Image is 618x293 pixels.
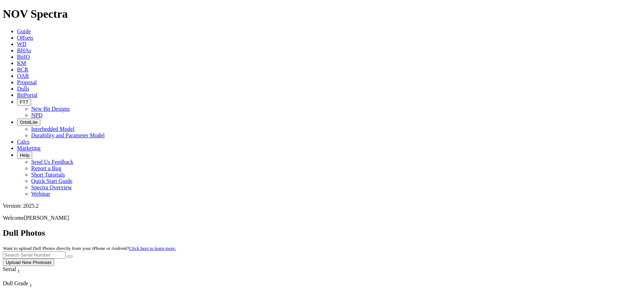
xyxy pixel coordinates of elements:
[24,215,69,221] span: [PERSON_NAME]
[31,132,105,138] a: Durability and Parameter Model
[129,246,176,251] a: Click here to learn more.
[17,98,31,106] button: FTT
[17,151,32,159] button: Help
[17,86,29,92] a: Dulls
[31,159,73,165] a: Send Us Feedback
[31,126,74,132] a: Interbedded Model
[20,153,29,158] span: Help
[3,266,33,280] div: Sort None
[31,165,61,171] a: Report a Bug
[31,172,65,178] a: Short Tutorials
[3,259,54,266] button: Upload New Photoset
[3,228,615,238] h2: Dull Photos
[3,266,33,274] div: Serial Sort None
[17,92,38,98] a: BitPortal
[3,246,176,251] small: Want to upload Dull Photos directly from your iPhone or Android?
[17,41,27,47] a: WD
[3,215,615,221] p: Welcome
[20,120,38,125] span: OrbitLite
[17,67,28,73] a: BCR
[17,145,41,151] a: Marketing
[3,274,33,280] div: Column Menu
[3,266,16,272] span: Serial
[30,280,32,286] span: Sort None
[31,106,70,112] a: New Bit Designs
[30,282,32,288] sub: 1
[17,35,33,41] a: Offsets
[17,119,40,126] button: OrbitLite
[31,178,72,184] a: Quick Start Guide
[3,251,66,259] input: Search Serial Number
[3,280,52,288] div: Dull Grade Sort None
[17,139,30,145] a: Calcs
[20,99,28,105] span: FTT
[31,184,72,190] a: Spectra Overview
[17,266,20,272] span: Sort None
[3,7,615,21] h1: NOV Spectra
[31,191,50,197] a: Webinar
[3,203,615,209] div: Version: 2025.2
[17,54,30,60] a: BitIQ
[17,73,29,79] a: OAR
[3,280,28,286] span: Dull Grade
[31,112,42,118] a: NPD
[17,28,31,34] a: Guide
[17,79,37,85] a: Proposal
[17,60,26,66] a: KM
[17,268,20,274] sub: 1
[17,47,31,53] a: BHAs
